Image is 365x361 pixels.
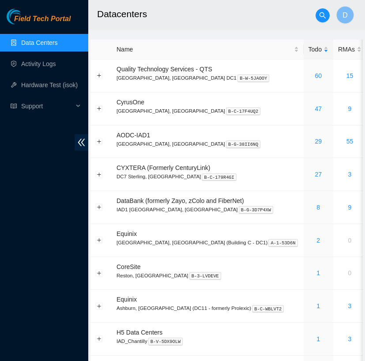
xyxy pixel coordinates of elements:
[342,10,348,21] span: D
[268,239,297,247] kbd: A-1-53D6N
[117,329,162,336] span: H5 Data Centers
[315,105,322,112] a: 47
[237,74,269,82] kbd: B-W-5JAOOY
[117,272,299,280] p: Reston, [GEOGRAPHIC_DATA]
[226,107,261,115] kbd: B-C-17F4UQ2
[96,72,103,79] button: Expand row
[117,66,212,73] span: Quality Technology Services - QTS
[346,72,354,79] a: 15
[348,204,352,211] a: 9
[7,16,71,27] a: Akamai TechnologiesField Tech Portal
[96,302,103,309] button: Expand row
[117,263,140,270] span: CoreSite
[11,103,17,109] span: read
[21,39,57,46] a: Data Centers
[316,8,330,22] button: search
[96,335,103,343] button: Expand row
[14,15,71,23] span: Field Tech Portal
[316,12,329,19] span: search
[252,305,284,313] kbd: B-C-WBLVT2
[348,302,352,309] a: 3
[117,107,299,115] p: [GEOGRAPHIC_DATA], [GEOGRAPHIC_DATA]
[96,237,103,244] button: Expand row
[348,335,352,343] a: 3
[117,99,144,106] span: CyrusOne
[316,269,320,276] a: 1
[226,140,261,148] kbd: B-G-38II6NQ
[96,171,103,178] button: Expand row
[117,206,299,214] p: IAD1 [GEOGRAPHIC_DATA], [GEOGRAPHIC_DATA]
[21,81,78,88] a: Hardware Test (isok)
[117,239,299,247] p: [GEOGRAPHIC_DATA], [GEOGRAPHIC_DATA] (Building C - DC1)
[316,204,320,211] a: 8
[148,338,183,346] kbd: B-V-5DX9OLW
[316,302,320,309] a: 1
[96,204,103,211] button: Expand row
[21,97,73,115] span: Support
[336,6,354,24] button: D
[96,269,103,276] button: Expand row
[348,269,352,276] a: 0
[117,74,299,82] p: [GEOGRAPHIC_DATA], [GEOGRAPHIC_DATA] DC1
[189,272,221,280] kbd: B-3-LVDEVE
[239,206,274,214] kbd: B-G-3D7P4XW
[117,304,299,312] p: Ashburn, [GEOGRAPHIC_DATA] (DC11 - formerly Prolexic)
[117,197,244,204] span: DataBank (formerly Zayo, zColo and FiberNet)
[315,171,322,178] a: 27
[117,132,150,139] span: AODC-IAD1
[7,9,45,24] img: Akamai Technologies
[117,337,299,345] p: IAD_Chantilly
[316,335,320,343] a: 1
[117,164,210,171] span: CYXTERA (Formerly CenturyLink)
[117,296,137,303] span: Equinix
[315,138,322,145] a: 29
[21,60,56,67] a: Activity Logs
[202,173,237,181] kbd: B-C-179R4GI
[75,134,88,151] span: double-left
[315,72,322,79] a: 60
[117,173,299,180] p: DC7 Sterling, [GEOGRAPHIC_DATA]
[348,237,352,244] a: 0
[346,138,354,145] a: 55
[96,138,103,145] button: Expand row
[117,230,137,237] span: Equinix
[96,105,103,112] button: Expand row
[348,171,352,178] a: 3
[348,105,352,112] a: 9
[117,140,299,148] p: [GEOGRAPHIC_DATA], [GEOGRAPHIC_DATA]
[316,237,320,244] a: 2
